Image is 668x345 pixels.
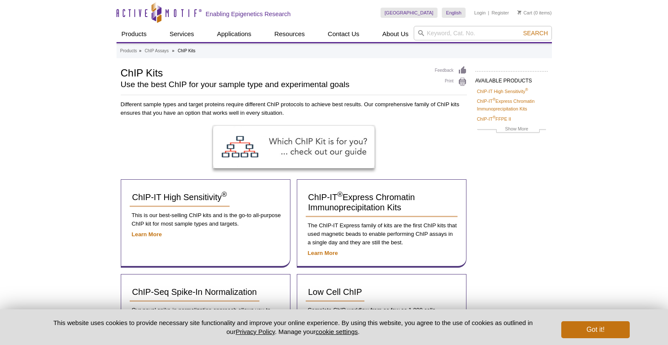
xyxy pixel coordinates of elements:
a: Applications [212,26,256,42]
a: Cart [517,10,532,16]
a: ChIP-IT®Express Chromatin Immunoprecipitation Kits [306,188,458,217]
p: The ChIP-IT Express family of kits are the first ChIP kits that used magnetic beads to enable per... [306,221,458,247]
sup: ® [525,88,528,92]
a: Services [165,26,199,42]
a: Login [474,10,486,16]
a: Resources [269,26,310,42]
span: ChIP-IT Express Chromatin Immunoprecipitation Kits [308,192,415,212]
sup: ® [222,191,227,199]
p: This is our best-selling ChIP kits and is the go-to all-purpose ChIP kit for most sample types an... [130,211,281,228]
h2: Enabling Epigenetics Research [206,10,291,18]
sup: ® [337,191,342,199]
input: Keyword, Cat. No. [414,26,552,40]
a: Print [435,77,467,87]
a: Products [120,47,137,55]
a: Register [492,10,509,16]
p: This website uses cookies to provide necessary site functionality and improve your online experie... [39,318,548,336]
a: English [442,8,466,18]
button: Got it! [561,321,629,338]
a: ChIP-IT High Sensitivity® [477,88,528,95]
a: ChIP-Seq Spike-In Normalization [130,283,259,302]
button: cookie settings [316,328,358,335]
a: Contact Us [323,26,364,42]
h2: Use the best ChIP for your sample type and experimental goals [121,81,426,88]
img: ChIP Kit Selection Guide [213,126,375,168]
a: Low Cell ChIP [306,283,365,302]
a: ChIP-IT®FFPE II [477,115,511,123]
a: Products [117,26,152,42]
p: Different sample types and target proteins require different ChIP protocols to achieve best resul... [121,100,467,117]
a: Privacy Policy [236,328,275,335]
p: Our novel spike-in normalization approach allows you to analyze ChIP-Seq data with confidence and... [130,306,281,331]
a: ChIP-IT®Express Chromatin Immunoprecipitation Kits [477,97,546,113]
a: Learn More [132,231,162,238]
li: (0 items) [517,8,552,18]
li: » [172,48,175,53]
span: Search [523,30,548,37]
li: | [488,8,489,18]
button: Search [520,29,550,37]
img: Your Cart [517,10,521,14]
a: Feedback [435,66,467,75]
span: ChIP-IT High Sensitivity [132,192,227,202]
a: ChIP Assays [145,47,169,55]
li: ChIP Kits [178,48,196,53]
p: Complete ChIP workflow from as few as 1,000 cells. [306,306,458,314]
a: Show More [477,125,546,135]
h2: AVAILABLE PRODUCTS [475,71,548,86]
a: Learn More [308,250,338,256]
sup: ® [493,115,496,119]
a: About Us [377,26,414,42]
span: ChIP-Seq Spike-In Normalization [132,287,257,297]
a: [GEOGRAPHIC_DATA] [381,8,438,18]
h1: ChIP Kits [121,66,426,79]
li: » [139,48,142,53]
sup: ® [493,98,496,102]
a: ChIP-IT High Sensitivity® [130,188,230,207]
span: Low Cell ChIP [308,287,362,297]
